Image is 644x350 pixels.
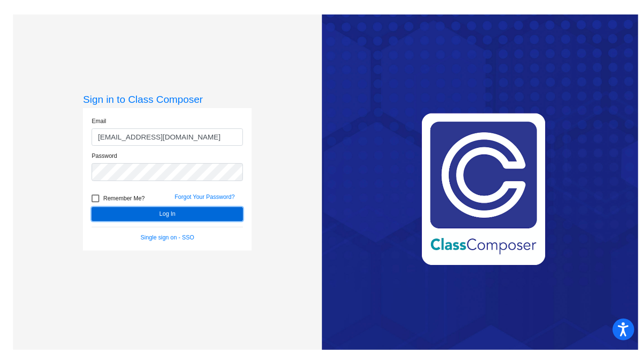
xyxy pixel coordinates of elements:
span: Remember Me? [103,193,145,204]
label: Email [92,117,106,126]
label: Password [92,152,117,160]
a: Single sign on - SSO [141,234,194,241]
button: Log In [92,207,243,221]
h3: Sign in to Class Composer [83,93,252,105]
a: Forgot Your Password? [174,194,235,200]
